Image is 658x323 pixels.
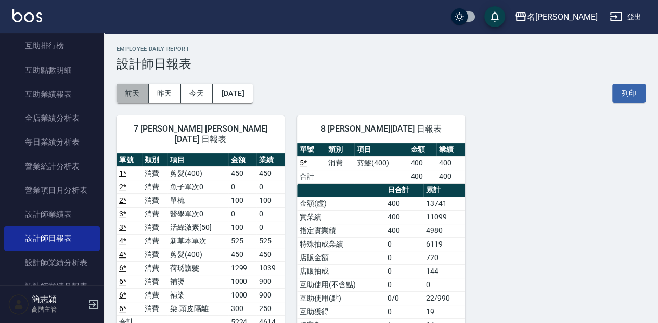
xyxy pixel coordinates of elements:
td: 0 [228,180,256,193]
button: 前天 [117,84,149,103]
td: 0 [385,278,423,291]
td: 6119 [423,237,465,251]
td: 消費 [142,302,167,315]
td: 13741 [423,197,465,210]
td: 900 [256,275,285,288]
td: 剪髮(400) [354,156,408,170]
p: 高階主管 [32,305,85,314]
button: 昨天 [149,84,181,103]
td: 400 [408,156,436,170]
td: 消費 [142,207,167,221]
td: 1039 [256,261,285,275]
td: 消費 [142,248,167,261]
td: 525 [228,234,256,248]
td: 400 [385,197,423,210]
td: 補染 [167,288,228,302]
td: 11099 [423,210,465,224]
td: 100 [228,221,256,234]
a: 全店業績分析表 [4,106,100,130]
td: 互助獲得 [297,305,385,318]
h3: 設計師日報表 [117,57,646,71]
td: 新草本單次 [167,234,228,248]
td: 720 [423,251,465,264]
td: 100 [256,193,285,207]
td: 合計 [297,170,326,183]
div: 名[PERSON_NAME] [527,10,597,23]
a: 設計師日報表 [4,226,100,250]
a: 每日業績分析表 [4,130,100,154]
td: 450 [228,166,256,180]
td: 消費 [142,166,167,180]
td: 450 [256,166,285,180]
td: 400 [408,170,436,183]
img: Logo [12,9,42,22]
td: 0/0 [385,291,423,305]
td: 450 [256,248,285,261]
a: 設計師業績表 [4,202,100,226]
th: 金額 [228,153,256,167]
th: 日合計 [385,184,423,197]
h5: 簡志穎 [32,294,85,305]
td: 剪髮(400) [167,248,228,261]
td: 0 [256,180,285,193]
td: 100 [228,193,256,207]
th: 類別 [326,143,354,157]
td: 900 [256,288,285,302]
td: 實業績 [297,210,385,224]
td: 指定實業績 [297,224,385,237]
span: 7 [PERSON_NAME] [PERSON_NAME][DATE] 日報表 [129,124,272,145]
img: Person [8,294,29,315]
td: 400 [436,170,465,183]
td: 魚子單次0 [167,180,228,193]
th: 項目 [167,153,228,167]
td: 店販抽成 [297,264,385,278]
button: 今天 [181,84,213,103]
button: 名[PERSON_NAME] [510,6,601,28]
td: 醫學單次0 [167,207,228,221]
td: 店販金額 [297,251,385,264]
td: 300 [228,302,256,315]
th: 單號 [117,153,142,167]
td: 消費 [142,193,167,207]
td: 0 [385,237,423,251]
th: 類別 [142,153,167,167]
td: 400 [385,224,423,237]
td: 互助使用(點) [297,291,385,305]
td: 525 [256,234,285,248]
span: 8 [PERSON_NAME][DATE] 日報表 [309,124,453,134]
td: 0 [256,207,285,221]
td: 消費 [142,275,167,288]
th: 業績 [436,143,465,157]
th: 金額 [408,143,436,157]
a: 設計師業績月報表 [4,275,100,299]
th: 業績 [256,153,285,167]
td: 22/990 [423,291,465,305]
th: 項目 [354,143,408,157]
td: 144 [423,264,465,278]
td: 0 [385,251,423,264]
td: 450 [228,248,256,261]
td: 荷琇護髮 [167,261,228,275]
button: 登出 [605,7,646,27]
a: 營業項目月分析表 [4,178,100,202]
td: 特殊抽成業績 [297,237,385,251]
td: 補燙 [167,275,228,288]
td: 19 [423,305,465,318]
td: 4980 [423,224,465,237]
table: a dense table [297,143,465,184]
td: 0 [256,221,285,234]
td: 0 [228,207,256,221]
td: 1000 [228,288,256,302]
td: 消費 [142,221,167,234]
td: 1299 [228,261,256,275]
td: 250 [256,302,285,315]
td: 0 [423,278,465,291]
td: 400 [385,210,423,224]
td: 400 [436,156,465,170]
a: 營業統計分析表 [4,154,100,178]
td: 單梳 [167,193,228,207]
td: 0 [385,305,423,318]
a: 互助排行榜 [4,34,100,58]
td: 消費 [142,288,167,302]
td: 消費 [142,261,167,275]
